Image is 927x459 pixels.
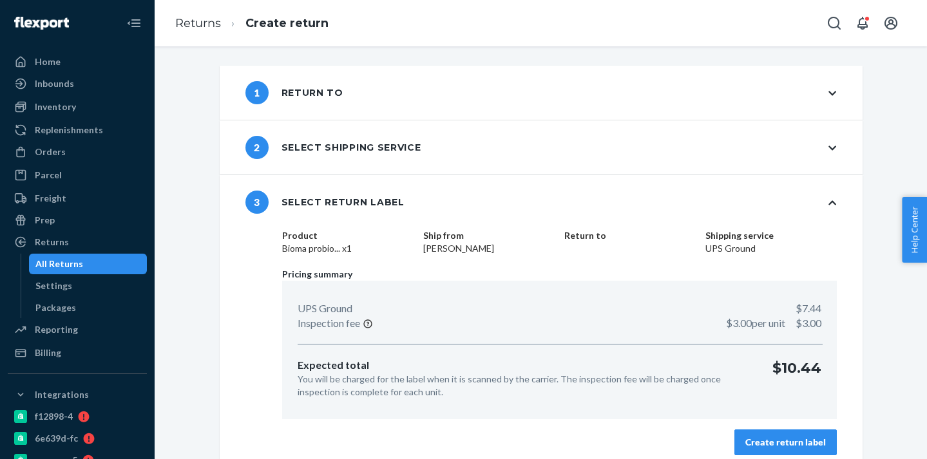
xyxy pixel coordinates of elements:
span: 1 [245,81,269,104]
div: Select return label [245,191,405,214]
a: Returns [8,232,147,252]
div: Billing [35,346,61,359]
p: $3.00 [726,316,821,331]
ol: breadcrumbs [165,5,339,42]
div: Prep [35,214,55,227]
div: f12898-4 [35,410,73,423]
dd: Bioma probio... x1 [282,242,413,255]
a: Settings [29,276,148,296]
p: You will be charged for the label when it is scanned by the carrier. The inspection fee will be c... [298,373,751,398]
dt: Ship from [423,229,554,242]
a: Inventory [8,97,147,117]
a: Returns [175,16,221,30]
div: Integrations [35,388,89,401]
dt: Product [282,229,413,242]
div: Reporting [35,323,78,336]
button: Help Center [902,197,927,263]
div: Inventory [35,100,76,113]
button: Open notifications [850,10,875,36]
button: Integrations [8,384,147,405]
button: Open Search Box [821,10,847,36]
a: Reporting [8,319,147,340]
div: Inbounds [35,77,74,90]
p: $10.44 [772,358,821,398]
p: Inspection fee [298,316,360,331]
div: Home [35,55,61,68]
dd: [PERSON_NAME] [423,242,554,255]
p: UPS Ground [298,301,352,316]
a: Billing [8,342,147,363]
div: 6e639d-fc [35,432,78,445]
a: Parcel [8,165,147,185]
img: Flexport logo [14,17,69,30]
a: Prep [8,210,147,230]
a: Inbounds [8,73,147,94]
p: $7.44 [796,301,821,316]
div: Orders [35,145,66,158]
div: Create return label [745,436,826,449]
a: Freight [8,188,147,209]
span: $3.00 per unit [726,317,785,329]
a: 6e639d-fc [8,428,147,449]
div: Select shipping service [245,136,421,159]
a: Create return [245,16,329,30]
dt: Return to [564,229,695,242]
div: Return to [245,81,343,104]
a: All Returns [29,254,148,274]
a: Packages [29,297,148,318]
button: Open account menu [878,10,904,36]
a: f12898-4 [8,406,147,427]
div: All Returns [35,258,83,270]
button: Close Navigation [121,10,147,36]
span: 3 [245,191,269,214]
dd: UPS Ground [705,242,836,255]
a: Home [8,52,147,72]
button: Create return label [734,429,837,455]
div: Returns [35,236,69,248]
div: Packages [35,301,76,314]
div: Freight [35,192,66,205]
a: Replenishments [8,120,147,140]
span: 2 [245,136,269,159]
div: Settings [35,279,72,292]
div: Replenishments [35,124,103,136]
div: Parcel [35,169,62,182]
a: Orders [8,142,147,162]
dt: Shipping service [705,229,836,242]
p: Pricing summary [282,268,836,281]
p: Expected total [298,358,751,373]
